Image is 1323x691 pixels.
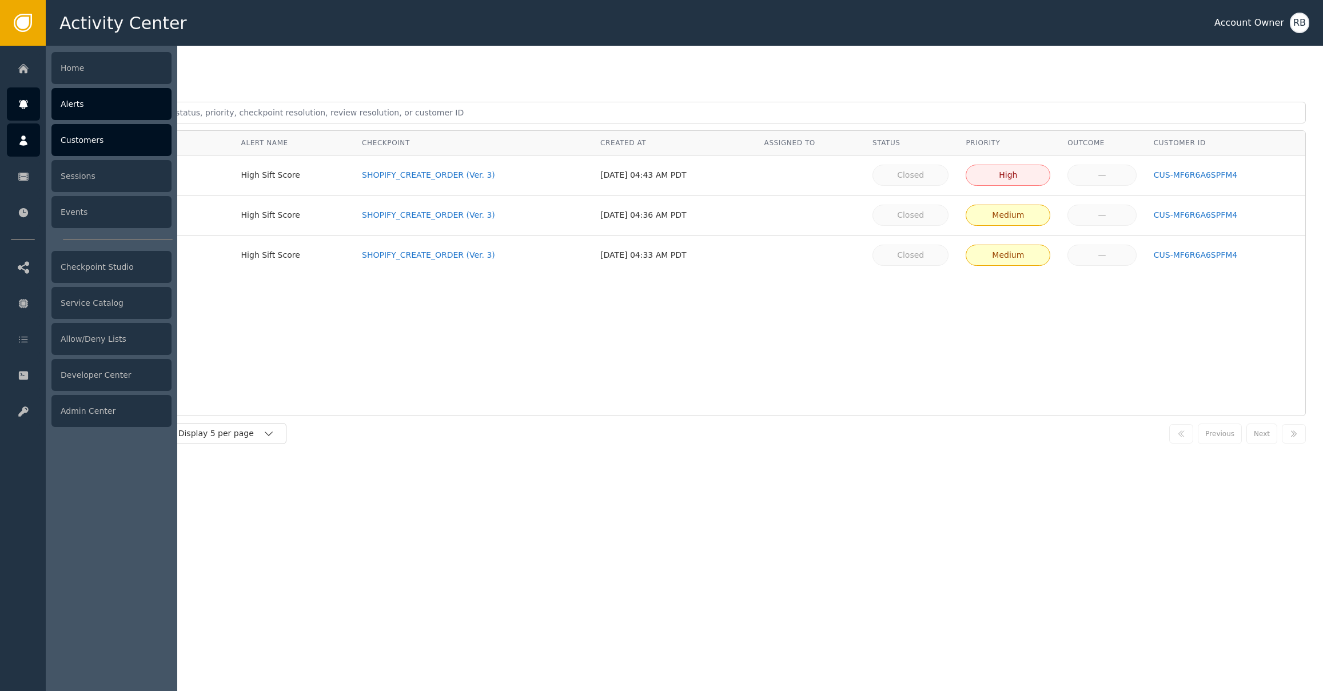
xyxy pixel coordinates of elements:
[872,138,949,148] div: Status
[166,423,286,444] button: Display 5 per page
[7,250,172,283] a: Checkpoint Studio
[7,51,172,85] a: Home
[1075,249,1129,261] div: —
[973,249,1043,261] div: Medium
[51,124,172,156] div: Customers
[1154,209,1297,221] a: CUS-MF6R6A6SPFM4
[7,394,172,428] a: Admin Center
[966,138,1050,148] div: Priority
[7,322,172,356] a: Allow/Deny Lists
[592,195,755,235] td: [DATE] 04:36 AM PDT
[63,102,1306,123] input: Search by alert ID, agent, status, priority, checkpoint resolution, review resolution, or custome...
[764,138,855,148] div: Assigned To
[7,358,172,392] a: Developer Center
[51,287,172,319] div: Service Catalog
[362,249,583,261] a: SHOPIFY_CREATE_ORDER (Ver. 3)
[973,209,1043,221] div: Medium
[51,196,172,228] div: Events
[51,88,172,120] div: Alerts
[51,359,172,391] div: Developer Center
[362,169,583,181] a: SHOPIFY_CREATE_ORDER (Ver. 3)
[1154,138,1297,148] div: Customer ID
[51,160,172,192] div: Sessions
[1075,209,1129,221] div: —
[7,286,172,319] a: Service Catalog
[880,249,942,261] div: Closed
[51,395,172,427] div: Admin Center
[241,169,345,181] div: High Sift Score
[880,209,942,221] div: Closed
[7,195,172,229] a: Events
[362,209,583,221] a: SHOPIFY_CREATE_ORDER (Ver. 3)
[178,428,263,440] div: Display 5 per page
[51,323,172,355] div: Allow/Deny Lists
[241,138,345,148] div: Alert Name
[973,169,1043,181] div: High
[880,169,942,181] div: Closed
[7,123,172,157] a: Customers
[241,209,345,221] div: High Sift Score
[1154,249,1297,261] a: CUS-MF6R6A6SPFM4
[51,251,172,283] div: Checkpoint Studio
[362,138,583,148] div: Checkpoint
[592,235,755,275] td: [DATE] 04:33 AM PDT
[1154,169,1297,181] a: CUS-MF6R6A6SPFM4
[7,159,172,193] a: Sessions
[1067,138,1137,148] div: Outcome
[7,87,172,121] a: Alerts
[59,10,187,36] span: Activity Center
[1075,169,1129,181] div: —
[241,249,345,261] div: High Sift Score
[592,155,755,195] td: [DATE] 04:43 AM PDT
[51,52,172,84] div: Home
[1214,16,1284,30] div: Account Owner
[600,138,747,148] div: Created At
[1290,13,1309,33] button: RB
